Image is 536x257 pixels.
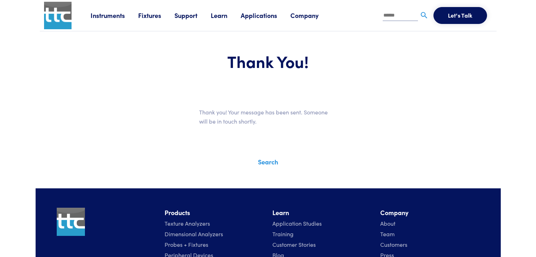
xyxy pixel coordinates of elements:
a: Customer Stories [272,240,316,248]
a: Instruments [91,11,138,20]
li: Company [380,208,480,218]
a: Texture Analyzers [165,219,210,227]
h1: Thank You! [57,51,480,71]
a: Applications [241,11,290,20]
a: Learn [211,11,241,20]
a: Company [290,11,332,20]
a: Customers [380,240,407,248]
li: Products [165,208,264,218]
a: Probes + Fixtures [165,240,208,248]
a: Dimensional Analyzers [165,230,223,238]
li: Learn [272,208,372,218]
a: Application Studies [272,219,322,227]
p: Thank you! Your message has been sent. Someone will be in touch shortly. [199,108,337,126]
a: About [380,219,395,227]
a: Search [258,157,278,166]
a: Training [272,230,294,238]
a: Team [380,230,395,238]
button: Let's Talk [433,7,487,24]
a: Support [174,11,211,20]
img: ttc_logo_1x1_v1.0.png [44,2,72,29]
a: Fixtures [138,11,174,20]
img: ttc_logo_1x1_v1.0.png [57,208,85,236]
